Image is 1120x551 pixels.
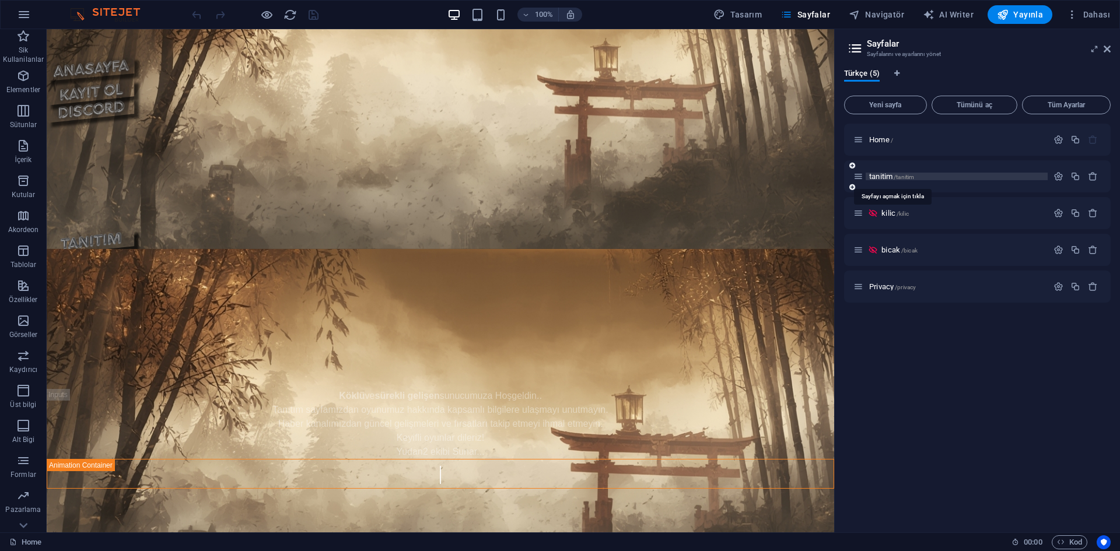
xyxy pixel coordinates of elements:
span: Tümünü aç [937,101,1013,108]
button: Tasarım [709,5,766,24]
span: Yeni sayfa [849,101,922,108]
button: Tümünü aç [932,96,1018,114]
span: /privacy [895,284,916,290]
span: Tüm Ayarlar [1027,101,1105,108]
div: Sil [1088,282,1098,292]
span: /bicak [901,247,918,254]
span: Sayfayı açmak için tıkla [869,135,893,144]
button: AI Writer [918,5,978,24]
span: AI Writer [923,9,974,20]
span: : [1032,538,1034,546]
i: Yeniden boyutlandırmada yakınlaştırma düzeyini seçilen cihaza uyacak şekilde otomatik olarak ayarla. [565,9,576,20]
span: /kilic [897,210,909,217]
p: Elementler [6,85,40,94]
button: Navigatör [844,5,909,24]
p: Akordeon [8,225,39,234]
span: Tasarım [713,9,762,20]
p: Özellikler [9,295,37,304]
h2: Sayfalar [867,38,1111,49]
span: Yayınla [997,9,1043,20]
div: Ayarlar [1053,282,1063,292]
div: kilic/kilic [878,209,1048,217]
span: Sayfayı açmak için tıkla [881,245,918,254]
div: Tasarım (Ctrl+Alt+Y) [709,5,766,24]
div: Çoğalt [1070,135,1080,145]
a: Seçimi iptal etmek için tıkla. Sayfaları açmak için çift tıkla [9,535,41,549]
span: Türkçe (5) [844,66,880,83]
button: Usercentrics [1097,535,1111,549]
div: Ayarlar [1053,208,1063,218]
span: 00 00 [1024,535,1042,549]
div: Ayarlar [1053,135,1063,145]
div: Home/ [866,136,1048,143]
span: Kod [1057,535,1082,549]
span: Navigatör [849,9,904,20]
p: Alt Bigi [12,435,35,444]
button: Kod [1052,535,1087,549]
p: Tablolar [10,260,37,269]
span: Sayfalar [780,9,830,20]
button: Sayfalar [776,5,835,24]
span: Sayfayı açmak için tıkla [869,282,916,291]
p: Formlar [10,470,36,479]
button: 100% [517,8,559,22]
div: Dil Sekmeleri [844,69,1111,91]
div: Çoğalt [1070,171,1080,181]
div: Başlangıç sayfası silinemez [1088,135,1098,145]
p: Üst bilgi [10,400,36,409]
button: Yeni sayfa [844,96,927,114]
div: Ayarlar [1053,171,1063,181]
div: bicak/bicak [878,246,1048,254]
h3: Sayfalarını ve ayarlarını yönet [867,49,1087,59]
span: / [891,137,893,143]
div: Ayarlar [1053,245,1063,255]
button: Dahası [1062,5,1115,24]
p: Pazarlama [5,505,41,514]
p: Kutular [12,190,36,199]
div: Çoğalt [1070,282,1080,292]
span: Sayfayı açmak için tıkla [881,209,909,217]
button: Yayınla [988,5,1052,24]
div: Sil [1088,245,1098,255]
div: Çoğalt [1070,208,1080,218]
div: Sil [1088,208,1098,218]
span: /tanitim [894,174,914,180]
h6: Oturum süresi [1012,535,1042,549]
h6: 100% [535,8,554,22]
button: Tüm Ayarlar [1022,96,1111,114]
img: Editor Logo [67,8,155,22]
div: Privacy/privacy [866,283,1048,290]
span: Dahası [1066,9,1110,20]
div: tanitim/tanitim [866,173,1048,180]
p: İçerik [15,155,32,164]
div: Çoğalt [1070,245,1080,255]
span: tanitim [869,172,914,181]
p: Sütunlar [10,120,37,129]
div: Sil [1088,171,1098,181]
button: reload [283,8,297,22]
p: Kaydırıcı [9,365,37,374]
p: Görseller [9,330,37,339]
